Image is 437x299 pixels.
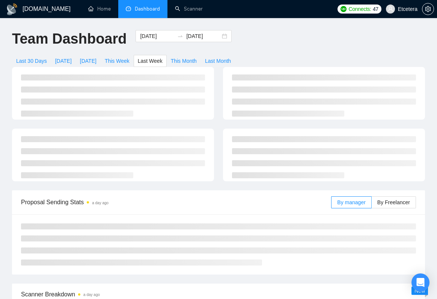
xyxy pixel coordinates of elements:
[12,55,51,67] button: Last 30 Days
[337,199,365,205] span: By manager
[21,197,331,207] span: Proposal Sending Stats
[51,55,76,67] button: [DATE]
[140,32,174,40] input: Start date
[175,6,203,12] a: searchScanner
[92,201,108,205] time: a day ago
[414,288,425,294] span: New
[411,273,429,291] div: Open Intercom Messenger
[341,6,347,12] img: upwork-logo.png
[186,32,220,40] input: End date
[388,6,393,12] span: user
[138,57,163,65] span: Last Week
[88,6,111,12] a: homeHome
[105,57,130,65] span: This Week
[201,55,235,67] button: Last Month
[135,6,160,12] span: Dashboard
[422,3,434,15] button: setting
[349,5,371,13] span: Connects:
[126,6,131,11] span: dashboard
[12,30,127,48] h1: Team Dashboard
[422,6,434,12] a: setting
[177,33,183,39] span: swap-right
[177,33,183,39] span: to
[6,3,18,15] img: logo
[171,57,197,65] span: This Month
[101,55,134,67] button: This Week
[76,55,101,67] button: [DATE]
[373,5,378,13] span: 47
[21,290,416,299] span: Scanner Breakdown
[80,57,96,65] span: [DATE]
[167,55,201,67] button: This Month
[83,293,100,297] time: a day ago
[16,57,47,65] span: Last 30 Days
[377,199,410,205] span: By Freelancer
[134,55,167,67] button: Last Week
[55,57,72,65] span: [DATE]
[205,57,231,65] span: Last Month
